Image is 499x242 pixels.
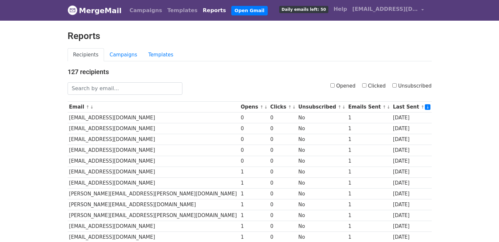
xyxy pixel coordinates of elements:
td: [EMAIL_ADDRESS][DOMAIN_NAME] [68,145,239,156]
a: [EMAIL_ADDRESS][DOMAIN_NAME] [350,3,426,18]
span: Daily emails left: 50 [279,6,328,13]
td: No [297,167,347,177]
td: [DATE] [391,134,432,145]
a: Reports [200,4,229,17]
td: 0 [269,199,297,210]
img: MergeMail logo [68,5,77,15]
td: No [297,177,347,188]
td: [EMAIL_ADDRESS][DOMAIN_NAME] [68,156,239,167]
td: No [297,210,347,221]
td: 1 [239,188,269,199]
td: 0 [239,156,269,167]
td: No [297,221,347,232]
td: 0 [269,156,297,167]
td: 1 [347,177,391,188]
td: [EMAIL_ADDRESS][DOMAIN_NAME] [68,167,239,177]
td: No [297,188,347,199]
h4: 127 recipients [68,68,432,76]
td: 1 [239,177,269,188]
th: Unsubscribed [297,102,347,112]
td: 0 [269,145,297,156]
td: 0 [269,210,297,221]
td: [DATE] [391,145,432,156]
td: 1 [347,134,391,145]
td: 1 [347,188,391,199]
a: ↑ [86,105,90,110]
a: ↓ [342,105,346,110]
td: 1 [239,221,269,232]
td: [DATE] [391,177,432,188]
td: No [297,145,347,156]
td: 1 [347,112,391,123]
td: 1 [347,167,391,177]
label: Unsubscribed [392,82,432,90]
th: Clicks [269,102,297,112]
a: ↓ [425,104,430,110]
td: 0 [269,134,297,145]
td: 1 [347,145,391,156]
td: 0 [239,134,269,145]
a: ↓ [90,105,94,110]
a: Templates [165,4,200,17]
a: ↑ [260,105,263,110]
td: [EMAIL_ADDRESS][DOMAIN_NAME] [68,123,239,134]
a: Recipients [68,48,104,62]
td: [DATE] [391,221,432,232]
a: ↑ [421,105,425,110]
a: Templates [143,48,179,62]
a: Help [331,3,350,16]
a: Daily emails left: 50 [277,3,331,16]
span: [EMAIL_ADDRESS][DOMAIN_NAME] [352,5,418,13]
td: No [297,123,347,134]
a: Campaigns [127,4,165,17]
input: Opened [330,83,335,88]
td: [DATE] [391,199,432,210]
a: ↓ [387,105,390,110]
th: Email [68,102,239,112]
td: 1 [239,199,269,210]
td: [PERSON_NAME][EMAIL_ADDRESS][DOMAIN_NAME] [68,199,239,210]
td: 1 [239,167,269,177]
h2: Reports [68,30,432,42]
td: 1 [347,221,391,232]
td: No [297,156,347,167]
td: 1 [347,199,391,210]
td: 0 [269,221,297,232]
td: [EMAIL_ADDRESS][DOMAIN_NAME] [68,134,239,145]
td: 0 [269,177,297,188]
label: Opened [330,82,356,90]
td: 0 [239,145,269,156]
a: ↑ [338,105,342,110]
td: [EMAIL_ADDRESS][DOMAIN_NAME] [68,112,239,123]
td: [EMAIL_ADDRESS][DOMAIN_NAME] [68,177,239,188]
td: 1 [347,123,391,134]
a: ↑ [288,105,292,110]
td: [DATE] [391,210,432,221]
input: Search by email... [68,82,182,95]
th: Last Sent [391,102,432,112]
input: Clicked [362,83,366,88]
input: Unsubscribed [392,83,397,88]
label: Clicked [362,82,386,90]
td: 0 [239,112,269,123]
td: [PERSON_NAME][EMAIL_ADDRESS][PERSON_NAME][DOMAIN_NAME] [68,188,239,199]
a: Open Gmail [231,6,268,15]
td: [DATE] [391,188,432,199]
a: ↓ [264,105,268,110]
a: Campaigns [104,48,143,62]
th: Opens [239,102,269,112]
a: MergeMail [68,4,122,17]
td: No [297,199,347,210]
td: 0 [269,123,297,134]
td: [PERSON_NAME][EMAIL_ADDRESS][PERSON_NAME][DOMAIN_NAME] [68,210,239,221]
td: [DATE] [391,167,432,177]
td: [DATE] [391,112,432,123]
td: 1 [347,210,391,221]
th: Emails Sent [347,102,391,112]
td: [DATE] [391,123,432,134]
td: No [297,112,347,123]
td: [EMAIL_ADDRESS][DOMAIN_NAME] [68,221,239,232]
td: [DATE] [391,156,432,167]
td: No [297,134,347,145]
td: 1 [239,210,269,221]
